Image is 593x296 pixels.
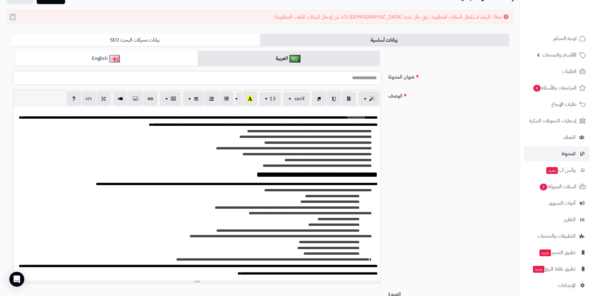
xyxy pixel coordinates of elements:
a: طلبات الإرجاع [524,97,589,112]
a: English [16,51,198,66]
span: تطبيق نقاط البيع [532,265,576,273]
button: 13 [260,92,281,106]
a: المدونة [524,146,589,161]
span: إشعارات التحويلات البنكية [529,116,577,125]
span: أدوات التسويق [548,199,576,207]
label: عنوان المدونة [386,71,511,81]
img: العربية [289,55,300,62]
a: السلات المتروكة2 [524,179,589,194]
button: × [10,14,16,20]
a: وآتس آبجديد [524,163,589,178]
span: الطلبات [562,67,577,76]
span: الإعدادات [558,281,576,290]
a: المراجعات والأسئلة6 [524,80,589,95]
span: الأقسام والمنتجات [542,51,577,59]
div: خطأ : الرجاء استكمال الخانات المطلوبة ، وفي حال تعدد [DEMOGRAPHIC_DATA] تأكد من إدخال البيانات ال... [6,10,514,24]
button: serif [283,92,309,106]
span: serif [294,95,304,102]
span: العملاء [563,133,576,142]
span: التطبيقات والخدمات [538,232,576,240]
label: الوصف [386,90,511,100]
a: تطبيق المتجرجديد [524,245,589,260]
a: بيانات محركات البحث SEO [11,34,260,46]
span: 2 [540,184,547,190]
a: العربية [198,51,380,66]
a: الإعدادات [524,278,589,293]
a: العملاء [524,130,589,145]
span: المراجعات والأسئلة [533,84,577,92]
span: 13 [270,95,276,102]
span: جديد [539,249,551,256]
span: السلات المتروكة [539,182,577,191]
span: التقارير [564,215,576,224]
span: طلبات الإرجاع [551,100,577,109]
a: تطبيق نقاط البيعجديد [524,262,589,276]
span: المدونة [562,149,576,158]
a: أدوات التسويق [524,196,589,211]
span: جديد [533,266,544,273]
span: جديد [546,167,558,174]
a: الطلبات [524,64,589,79]
span: وآتس آب [546,166,576,175]
a: إشعارات التحويلات البنكية [524,113,589,128]
a: لوحة التحكم [524,31,589,46]
img: English [109,55,120,62]
div: Open Intercom Messenger [9,272,24,287]
a: التطبيقات والخدمات [524,229,589,244]
a: بيانات أساسية [260,34,509,46]
a: التقارير [524,212,589,227]
span: تطبيق المتجر [539,248,576,257]
span: لوحة التحكم [553,34,577,43]
span: 6 [533,85,541,92]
